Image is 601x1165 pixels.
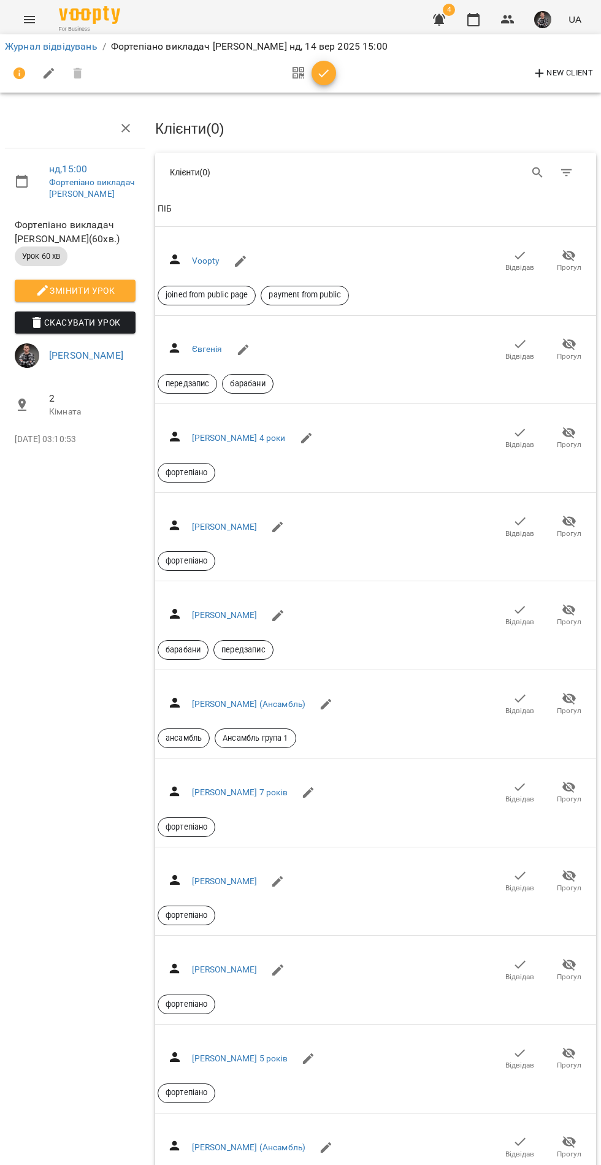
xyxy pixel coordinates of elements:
[496,953,545,987] button: Відвідав
[506,351,535,362] span: Відвідав
[557,706,581,716] span: Прогул
[192,522,258,532] a: [PERSON_NAME]
[523,158,553,188] button: Search
[534,11,551,28] img: 9774cdb94cd07e2c046c34ee188bda8a.png
[545,1042,594,1076] button: Прогул
[545,1130,594,1164] button: Прогул
[158,202,594,216] span: ПІБ
[192,876,258,886] a: [PERSON_NAME]
[192,1142,306,1152] a: [PERSON_NAME] (Ансамбль)
[158,999,215,1010] span: фортепіано
[155,121,596,137] h3: Клієнти ( 0 )
[192,699,306,709] a: [PERSON_NAME] (Ансамбль)
[545,598,594,633] button: Прогул
[506,617,535,627] span: Відвідав
[158,822,215,833] span: фортепіано
[557,529,581,539] span: Прогул
[496,865,545,899] button: Відвідав
[261,289,348,300] span: payment from public
[49,406,136,418] p: Кімната
[158,467,215,478] span: фортепіано
[155,153,596,192] div: Table Toolbar
[545,510,594,544] button: Прогул
[496,244,545,278] button: Відвідав
[496,1042,545,1076] button: Відвідав
[506,883,535,893] span: Відвідав
[158,733,209,744] span: ансамбль
[506,529,535,539] span: Відвідав
[158,1087,215,1098] span: фортепіано
[529,64,596,83] button: New Client
[545,687,594,722] button: Прогул
[545,953,594,987] button: Прогул
[192,433,286,443] a: [PERSON_NAME] 4 роки
[564,8,586,31] button: UA
[170,166,367,178] div: Клієнти ( 0 )
[496,1130,545,1164] button: Відвідав
[532,66,593,81] span: New Client
[158,202,172,216] div: Sort
[545,776,594,810] button: Прогул
[506,1060,535,1071] span: Відвідав
[545,865,594,899] button: Прогул
[158,289,255,300] span: joined from public page
[49,391,136,406] span: 2
[506,706,535,716] span: Відвідав
[158,202,172,216] div: ПІБ
[545,244,594,278] button: Прогул
[557,440,581,450] span: Прогул
[15,251,67,262] span: Урок 60 хв
[557,1060,581,1071] span: Прогул
[192,964,258,974] a: [PERSON_NAME]
[192,256,220,265] a: Voopty
[25,283,126,298] span: Змінити урок
[552,158,581,188] button: Фільтр
[496,687,545,722] button: Відвідав
[102,39,106,54] li: /
[59,6,120,24] img: Voopty Logo
[545,421,594,456] button: Прогул
[506,972,535,982] span: Відвідав
[158,910,215,921] span: фортепіано
[496,332,545,367] button: Відвідав
[15,5,44,34] button: Menu
[557,972,581,982] span: Прогул
[158,378,216,389] span: передзапис
[506,794,535,804] span: Відвідав
[192,1053,288,1063] a: [PERSON_NAME] 5 років
[192,344,223,354] a: Євгенія
[49,177,134,199] a: Фортепіано викладач [PERSON_NAME]
[15,280,136,302] button: Змінити урок
[192,610,258,620] a: [PERSON_NAME]
[49,163,87,175] a: нд , 15:00
[111,39,388,54] p: Фортепіано викладач [PERSON_NAME] нд, 14 вер 2025 15:00
[5,39,596,54] nav: breadcrumb
[496,421,545,456] button: Відвідав
[568,13,581,26] span: UA
[557,351,581,362] span: Прогул
[215,733,295,744] span: Ансамбль група 1
[443,4,455,16] span: 4
[506,440,535,450] span: Відвідав
[15,343,39,368] img: 9774cdb94cd07e2c046c34ee188bda8a.png
[25,315,126,330] span: Скасувати Урок
[5,40,98,52] a: Журнал відвідувань
[496,776,545,810] button: Відвідав
[557,883,581,893] span: Прогул
[15,311,136,334] button: Скасувати Урок
[557,1149,581,1159] span: Прогул
[158,644,208,655] span: барабани
[192,787,288,797] a: [PERSON_NAME] 7 років
[15,434,136,446] p: [DATE] 03:10:53
[506,1149,535,1159] span: Відвідав
[223,378,272,389] span: барабани
[557,617,581,627] span: Прогул
[59,25,120,33] span: For Business
[496,510,545,544] button: Відвідав
[496,598,545,633] button: Відвідав
[49,349,123,361] a: [PERSON_NAME]
[557,794,581,804] span: Прогул
[545,332,594,367] button: Прогул
[214,644,272,655] span: передзапис
[15,218,136,246] span: Фортепіано викладач [PERSON_NAME] ( 60 хв. )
